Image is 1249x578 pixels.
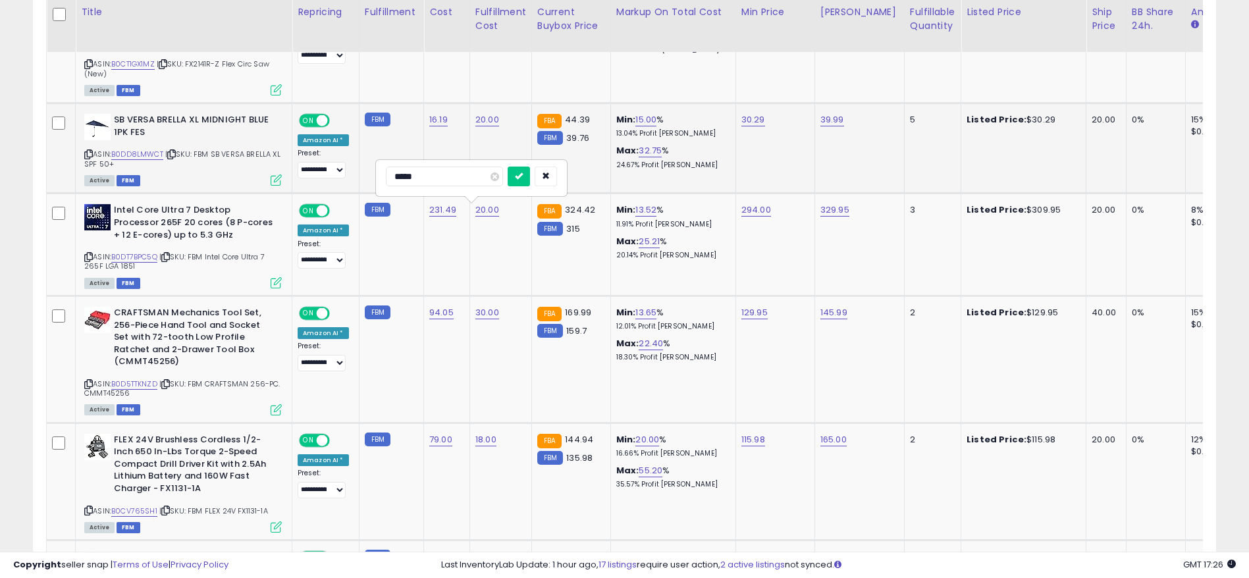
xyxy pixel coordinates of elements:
div: 2 [910,307,951,319]
span: FBM [117,175,140,186]
a: 18.00 [475,433,496,446]
span: | SKU: FBM Intel Core Ultra 7 265F LGA 1851 [84,251,265,271]
span: ON [300,205,317,217]
strong: Copyright [13,558,61,571]
div: Repricing [298,5,354,19]
p: 35.57% Profit [PERSON_NAME] [616,480,726,489]
small: FBM [365,433,390,446]
b: Listed Price: [967,113,1026,126]
div: Min Price [741,5,809,19]
div: $129.95 [967,307,1076,319]
div: Amazon AI * [298,134,349,146]
span: | SKU: FBM SB VERSA BRELLA XL SPF 50+ [84,149,280,169]
b: SB VERSA BRELLA XL MIDNIGHT BLUE 1PK FES [114,114,274,142]
a: 294.00 [741,203,771,217]
a: B0D5TTKNZD [111,379,157,390]
small: FBA [537,307,562,321]
b: Max: [616,464,639,477]
div: Listed Price [967,5,1080,19]
p: 18.30% Profit [PERSON_NAME] [616,353,726,362]
div: Fulfillment Cost [475,5,526,33]
div: Preset: [298,469,349,498]
b: CRAFTSMAN Mechanics Tool Set, 256-Piece Hand Tool and Socket Set with 72-tooth Low Profile Ratche... [114,307,274,371]
a: 20.00 [475,203,499,217]
div: % [616,204,726,228]
span: FBM [117,278,140,289]
a: 2 active listings [720,558,785,571]
div: 20.00 [1092,434,1116,446]
div: ASIN: [84,434,282,531]
div: 3 [910,204,951,216]
b: Min: [616,433,636,446]
span: All listings currently available for purchase on Amazon [84,278,115,289]
small: FBM [365,305,390,319]
img: 31CSgnN-ceL._SL40_.jpg [84,114,111,140]
div: Last InventoryLab Update: 1 hour ago, require user action, not synced. [441,559,1236,571]
div: $115.98 [967,434,1076,446]
small: FBA [537,204,562,219]
small: FBM [537,222,563,236]
div: 5 [910,114,951,126]
div: $30.29 [967,114,1076,126]
span: All listings currently available for purchase on Amazon [84,404,115,415]
b: Min: [616,113,636,126]
div: Markup on Total Cost [616,5,730,19]
div: BB Share 24h. [1132,5,1180,33]
span: ON [300,308,317,319]
b: Listed Price: [967,306,1026,319]
div: Preset: [298,149,349,178]
a: B0DD8LMWCT [111,149,163,160]
span: FBM [117,404,140,415]
div: ASIN: [84,307,282,414]
div: 0% [1132,434,1175,446]
div: Preset: [298,342,349,371]
div: Fulfillment [365,5,418,19]
div: 40.00 [1092,307,1116,319]
div: % [616,434,726,458]
img: 41GhmcGoKyL._SL40_.jpg [84,434,111,460]
a: 94.05 [429,306,454,319]
a: 13.65 [635,306,656,319]
a: 55.20 [639,464,662,477]
b: Max: [616,235,639,248]
a: 20.00 [475,113,499,126]
span: 169.99 [565,306,591,319]
span: 324.42 [565,203,595,216]
small: Amazon Fees. [1191,19,1199,31]
b: Intel Core Ultra 7 Desktop Processor 265F 20 cores (8 P-cores + 12 E-cores) up to 5.3 GHz [114,204,274,244]
a: 39.99 [820,113,844,126]
a: 30.00 [475,306,499,319]
span: FBM [117,85,140,96]
div: 20.00 [1092,114,1116,126]
span: 2025-10-9 17:26 GMT [1183,558,1236,571]
span: | SKU: FX2141R-Z Flex Circ Saw (New) [84,59,269,78]
div: Current Buybox Price [537,5,605,33]
span: 39.76 [566,132,589,144]
div: 0% [1132,204,1175,216]
small: FBA [537,434,562,448]
a: 129.95 [741,306,768,319]
a: Terms of Use [113,558,169,571]
span: ON [300,115,317,126]
b: Min: [616,306,636,319]
small: FBM [537,131,563,145]
p: 13.04% Profit [PERSON_NAME] [616,129,726,138]
span: OFF [328,115,349,126]
div: % [616,338,726,362]
span: | SKU: FBM CRAFTSMAN 256-PC. CMMT45256 [84,379,280,398]
small: FBM [537,324,563,338]
a: 13.52 [635,203,656,217]
small: FBM [365,203,390,217]
div: $309.95 [967,204,1076,216]
img: 4104BSl3ZnL._SL40_.jpg [84,307,111,333]
span: OFF [328,205,349,217]
div: Amazon AI * [298,327,349,339]
p: 16.66% Profit [PERSON_NAME] [616,449,726,458]
p: 20.14% Profit [PERSON_NAME] [616,251,726,260]
img: 41ekxyZAqiL._SL40_.jpg [84,204,111,230]
div: % [616,236,726,260]
div: Amazon AI * [298,454,349,466]
span: 135.98 [566,452,593,464]
a: 165.00 [820,433,847,446]
span: All listings currently available for purchase on Amazon [84,85,115,96]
